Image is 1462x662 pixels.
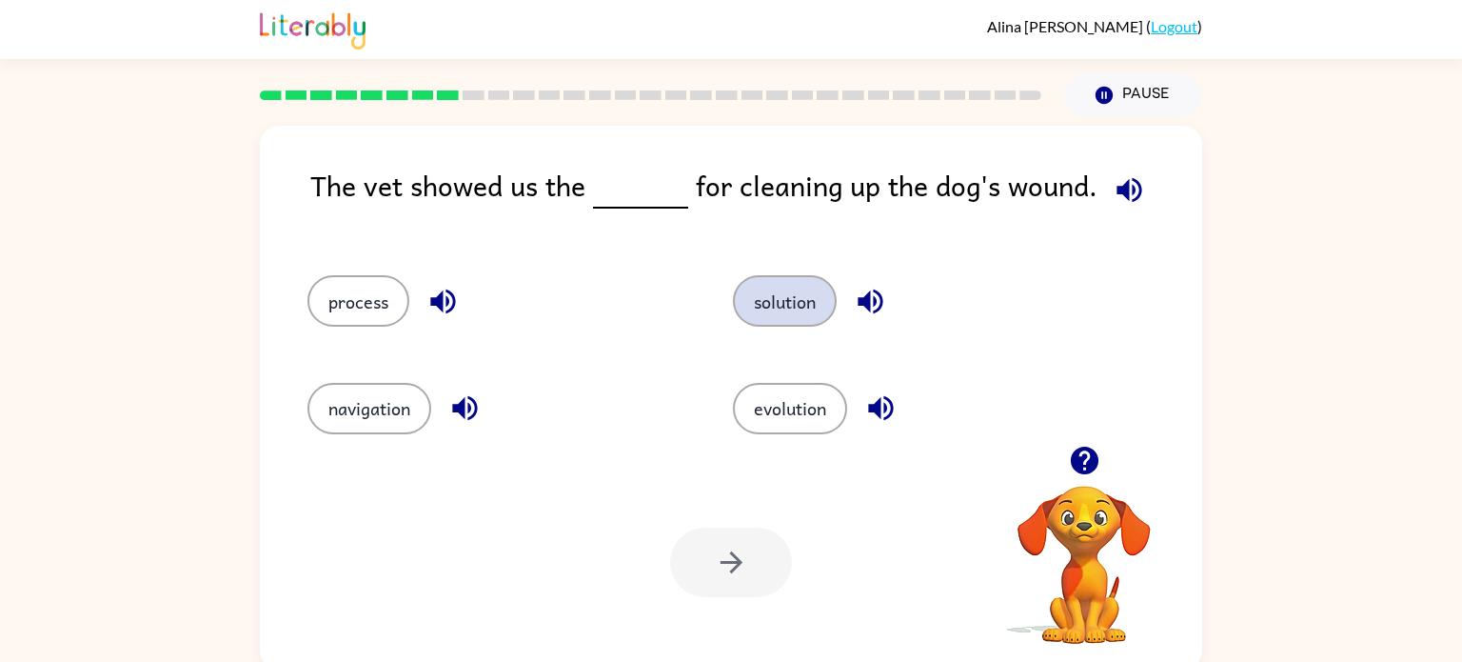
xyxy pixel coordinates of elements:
button: solution [733,275,837,327]
button: Pause [1064,73,1202,117]
img: Literably [260,8,365,50]
video: Your browser must support playing .mp4 files to use Literably. Please try using another browser. [989,456,1179,647]
div: ( ) [987,17,1202,35]
div: The vet showed us the for cleaning up the dog's wound. [310,164,1202,237]
span: Alina [PERSON_NAME] [987,17,1146,35]
button: evolution [733,383,847,434]
a: Logout [1151,17,1197,35]
button: process [307,275,409,327]
button: navigation [307,383,431,434]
